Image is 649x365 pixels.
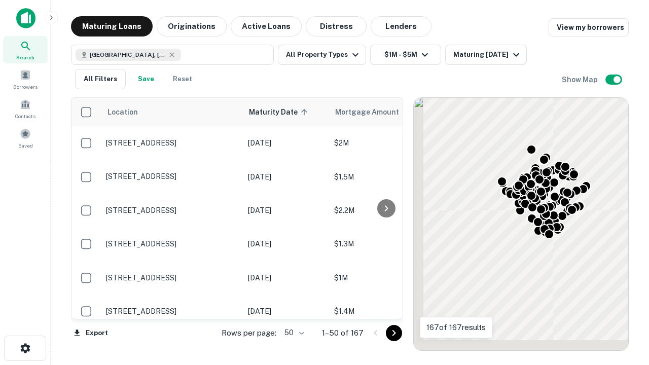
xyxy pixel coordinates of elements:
button: [GEOGRAPHIC_DATA], [GEOGRAPHIC_DATA], [GEOGRAPHIC_DATA] [71,45,274,65]
p: [STREET_ADDRESS] [106,138,238,148]
p: [DATE] [248,205,324,216]
span: Location [107,106,138,118]
span: [GEOGRAPHIC_DATA], [GEOGRAPHIC_DATA], [GEOGRAPHIC_DATA] [90,50,166,59]
p: [DATE] [248,306,324,317]
span: Saved [18,141,33,150]
a: Contacts [3,95,48,122]
p: [DATE] [248,238,324,249]
img: capitalize-icon.png [16,8,35,28]
a: Saved [3,124,48,152]
th: Mortgage Amount [329,98,441,126]
button: Reset [166,69,199,89]
button: Export [71,325,111,341]
p: [DATE] [248,272,324,283]
span: Contacts [15,112,35,120]
button: Maturing [DATE] [445,45,527,65]
iframe: Chat Widget [598,284,649,333]
div: 0 0 [414,98,628,350]
p: [STREET_ADDRESS] [106,206,238,215]
button: Go to next page [386,325,402,341]
p: 167 of 167 results [426,321,486,334]
button: Distress [306,16,367,36]
button: $1M - $5M [370,45,441,65]
p: [STREET_ADDRESS] [106,239,238,248]
button: All Property Types [278,45,366,65]
button: Save your search to get updates of matches that match your search criteria. [130,69,162,89]
span: Borrowers [13,83,38,91]
th: Maturity Date [243,98,329,126]
p: Rows per page: [222,327,276,339]
a: View my borrowers [549,18,629,36]
button: All Filters [75,69,126,89]
a: Search [3,36,48,63]
p: $2.2M [334,205,436,216]
span: Maturity Date [249,106,311,118]
button: Active Loans [231,16,302,36]
span: Search [16,53,34,61]
p: $1.5M [334,171,436,182]
p: [DATE] [248,137,324,149]
p: [DATE] [248,171,324,182]
button: Originations [157,16,227,36]
button: Lenders [371,16,431,36]
p: [STREET_ADDRESS] [106,273,238,282]
div: 50 [280,325,306,340]
div: Maturing [DATE] [453,49,522,61]
p: $1.4M [334,306,436,317]
p: $1.3M [334,238,436,249]
p: [STREET_ADDRESS] [106,307,238,316]
p: 1–50 of 167 [322,327,364,339]
a: Borrowers [3,65,48,93]
button: Maturing Loans [71,16,153,36]
th: Location [101,98,243,126]
span: Mortgage Amount [335,106,412,118]
p: [STREET_ADDRESS] [106,172,238,181]
p: $1M [334,272,436,283]
p: $2M [334,137,436,149]
h6: Show Map [562,74,599,85]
